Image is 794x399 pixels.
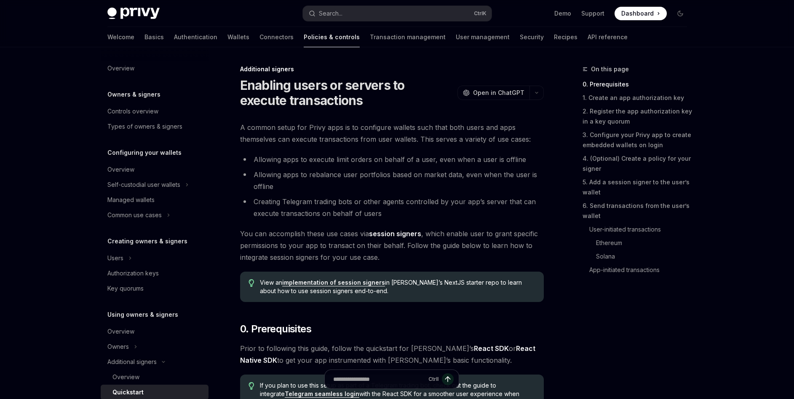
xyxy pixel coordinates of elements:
[101,208,209,223] button: Toggle Common use cases section
[240,169,544,192] li: Allowing apps to rebalance user portfolios based on market data, even when the user is offline
[369,229,421,238] a: session signers
[101,354,209,369] button: Toggle Additional signers section
[583,152,694,175] a: 4. (Optional) Create a policy for your signer
[240,322,311,336] span: 0. Prerequisites
[107,8,160,19] img: dark logo
[107,89,160,100] h5: Owners & signers
[107,164,134,175] div: Overview
[101,104,209,119] a: Controls overview
[101,369,209,385] a: Overview
[583,175,694,199] a: 5. Add a session signer to the user’s wallet
[457,86,529,100] button: Open in ChatGPT
[107,27,134,47] a: Welcome
[107,357,157,367] div: Additional signers
[107,236,187,246] h5: Creating owners & signers
[240,65,544,73] div: Additional signers
[107,106,158,116] div: Controls overview
[240,121,544,145] span: A common setup for Privy apps is to configure wallets such that both users and apps themselves ca...
[112,387,144,397] div: Quickstart
[107,342,129,352] div: Owners
[107,148,182,158] h5: Configuring your wallets
[370,27,446,47] a: Transaction management
[101,266,209,281] a: Authorization keys
[615,7,667,20] a: Dashboard
[107,210,162,220] div: Common use cases
[583,78,694,91] a: 0. Prerequisites
[319,8,342,19] div: Search...
[107,63,134,73] div: Overview
[583,128,694,152] a: 3. Configure your Privy app to create embedded wallets on login
[240,342,544,366] span: Prior to following this guide, follow the quickstart for [PERSON_NAME]’s or to get your app instr...
[112,372,139,382] div: Overview
[333,370,425,388] input: Ask a question...
[583,105,694,128] a: 2. Register the app authorization key in a key quorum
[107,268,159,278] div: Authorization keys
[101,251,209,266] button: Toggle Users section
[520,27,544,47] a: Security
[249,279,254,287] svg: Tip
[101,192,209,208] a: Managed wallets
[107,195,155,205] div: Managed wallets
[456,27,510,47] a: User management
[473,89,524,97] span: Open in ChatGPT
[583,91,694,105] a: 1. Create an app authorization key
[591,64,629,74] span: On this page
[107,180,180,190] div: Self-custodial user wallets
[621,9,654,18] span: Dashboard
[474,10,487,17] span: Ctrl K
[101,339,209,354] button: Toggle Owners section
[240,154,544,165] li: Allowing apps to execute limit orders on behalf of a user, even when a user is offline
[240,196,544,219] li: Creating Telegram trading bots or other agents controlled by your app’s server that can execute t...
[554,9,571,18] a: Demo
[101,324,209,339] a: Overview
[101,61,209,76] a: Overview
[674,7,687,20] button: Toggle dark mode
[583,199,694,223] a: 6. Send transactions from the user’s wallet
[107,253,123,263] div: Users
[240,228,544,263] span: You can accomplish these use cases via , which enable user to grant specific permissions to your ...
[442,373,454,385] button: Send message
[240,78,454,108] h1: Enabling users or servers to execute transactions
[260,278,535,295] span: View an in [PERSON_NAME]’s NextJS starter repo to learn about how to use session signers end-to-end.
[583,250,694,263] a: Solana
[583,263,694,277] a: App-initiated transactions
[107,310,178,320] h5: Using owners & signers
[259,27,294,47] a: Connectors
[303,6,492,21] button: Open search
[174,27,217,47] a: Authentication
[583,223,694,236] a: User-initiated transactions
[554,27,577,47] a: Recipes
[101,177,209,192] button: Toggle Self-custodial user wallets section
[107,326,134,337] div: Overview
[107,121,182,132] div: Types of owners & signers
[304,27,360,47] a: Policies & controls
[144,27,164,47] a: Basics
[101,119,209,134] a: Types of owners & signers
[107,283,144,294] div: Key quorums
[474,344,509,353] a: React SDK
[583,236,694,250] a: Ethereum
[101,162,209,177] a: Overview
[227,27,249,47] a: Wallets
[581,9,604,18] a: Support
[282,279,385,286] a: implementation of session signers
[588,27,628,47] a: API reference
[101,281,209,296] a: Key quorums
